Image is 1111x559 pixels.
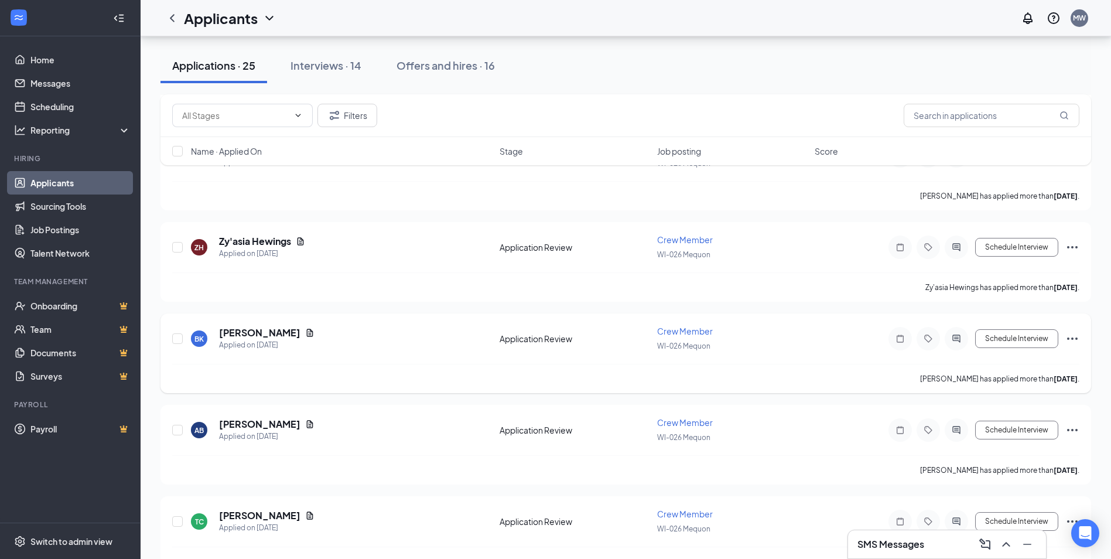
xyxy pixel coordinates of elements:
button: Filter Filters [317,104,377,127]
div: Open Intercom Messenger [1071,519,1099,547]
svg: Settings [14,536,26,547]
div: BK [194,334,204,344]
div: Payroll [14,400,128,410]
span: Crew Member [657,234,713,245]
button: Schedule Interview [975,329,1058,348]
button: Schedule Interview [975,512,1058,531]
span: Crew Member [657,326,713,336]
div: Applied on [DATE] [219,339,315,351]
div: MW [1073,13,1086,23]
h5: Zy'asia Hewings [219,235,291,248]
p: [PERSON_NAME] has applied more than . [920,374,1079,384]
div: Hiring [14,154,128,163]
a: SurveysCrown [30,364,131,388]
h1: Applicants [184,8,258,28]
div: Application Review [500,516,650,527]
span: WI-026 Mequon [657,250,710,259]
h3: SMS Messages [857,538,924,551]
a: Home [30,48,131,71]
svg: Minimize [1020,537,1034,551]
svg: Note [893,334,907,343]
svg: ChevronUp [999,537,1013,551]
p: [PERSON_NAME] has applied more than . [920,191,1079,201]
span: WI-026 Mequon [657,342,710,350]
svg: Ellipses [1065,240,1079,254]
svg: ActiveChat [949,425,963,435]
a: PayrollCrown [30,417,131,441]
b: [DATE] [1054,192,1078,200]
div: Reporting [30,124,131,136]
span: Crew Member [657,509,713,519]
button: Schedule Interview [975,238,1058,257]
svg: Ellipses [1065,514,1079,529]
h5: [PERSON_NAME] [219,418,300,431]
svg: QuestionInfo [1047,11,1061,25]
div: Offers and hires · 16 [396,58,495,73]
div: Application Review [500,424,650,436]
span: WI-026 Mequon [657,433,710,442]
div: Interviews · 14 [290,58,361,73]
svg: Document [305,328,315,338]
a: Scheduling [30,95,131,118]
svg: Tag [921,243,935,252]
div: TC [195,517,204,527]
svg: MagnifyingGlass [1059,111,1069,120]
svg: Collapse [113,12,125,24]
svg: Document [296,237,305,246]
a: Messages [30,71,131,95]
svg: ChevronLeft [165,11,179,25]
div: Application Review [500,241,650,253]
div: AB [194,425,204,435]
div: Applied on [DATE] [219,248,305,260]
svg: Tag [921,517,935,526]
svg: ActiveChat [949,334,963,343]
div: Application Review [500,333,650,345]
svg: Note [893,517,907,526]
svg: Analysis [14,124,26,136]
h5: [PERSON_NAME] [219,326,300,339]
svg: ChevronDown [262,11,276,25]
svg: ComposeMessage [978,537,992,551]
b: [DATE] [1054,283,1078,292]
b: [DATE] [1054,466,1078,475]
div: Applied on [DATE] [219,431,315,442]
svg: Ellipses [1065,423,1079,437]
span: Job posting [657,145,701,157]
svg: Tag [921,334,935,343]
div: Switch to admin view [30,536,112,547]
span: Stage [500,145,523,157]
svg: Tag [921,425,935,435]
a: Talent Network [30,241,131,265]
div: ZH [194,243,204,253]
svg: ActiveChat [949,243,963,252]
button: ChevronUp [997,535,1016,554]
svg: Notifications [1021,11,1035,25]
a: Applicants [30,171,131,195]
a: DocumentsCrown [30,341,131,364]
svg: Document [305,511,315,520]
svg: Ellipses [1065,332,1079,346]
span: Crew Member [657,417,713,428]
p: [PERSON_NAME] has applied more than . [920,465,1079,475]
svg: Filter [327,108,341,122]
a: Sourcing Tools [30,195,131,218]
b: [DATE] [1054,374,1078,383]
button: Schedule Interview [975,421,1058,439]
button: ComposeMessage [976,535,994,554]
span: WI-026 Mequon [657,524,710,533]
svg: Note [893,425,907,435]
h5: [PERSON_NAME] [219,509,300,522]
svg: Note [893,243,907,252]
div: Applied on [DATE] [219,522,315,534]
span: Score [815,145,838,157]
p: Zy'asia Hewings has applied more than . [925,282,1079,292]
svg: Document [305,420,315,429]
a: Job Postings [30,218,131,241]
div: Applications · 25 [172,58,255,73]
button: Minimize [1018,535,1037,554]
a: OnboardingCrown [30,294,131,318]
svg: ActiveChat [949,517,963,526]
input: All Stages [182,109,289,122]
svg: ChevronDown [293,111,303,120]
